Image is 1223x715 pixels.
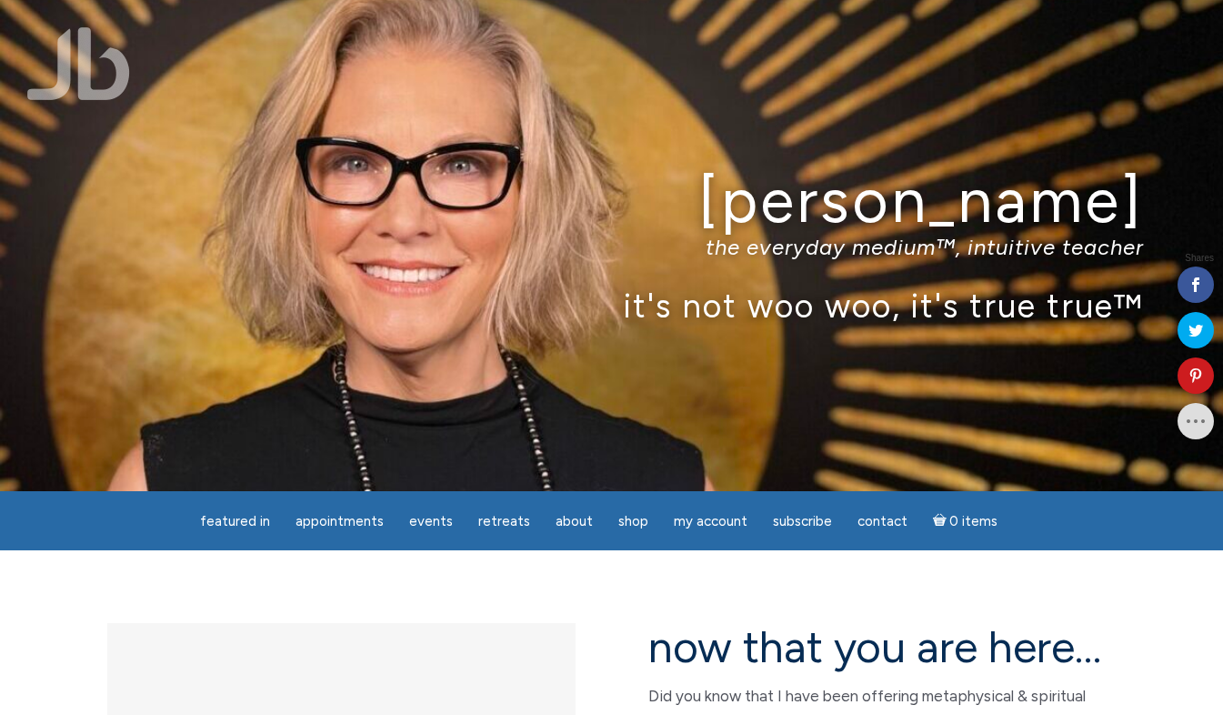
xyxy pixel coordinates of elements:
a: Retreats [467,504,541,539]
span: Appointments [296,513,384,529]
span: Events [409,513,453,529]
a: Subscribe [762,504,843,539]
a: Contact [847,504,918,539]
p: it's not woo woo, it's true true™ [80,286,1144,325]
span: 0 items [949,515,997,529]
span: Shop [618,513,648,529]
img: Jamie Butler. The Everyday Medium [27,27,130,100]
a: Cart0 items [922,502,1009,539]
h1: [PERSON_NAME] [80,166,1144,235]
p: the everyday medium™, intuitive teacher [80,234,1144,260]
span: Subscribe [773,513,832,529]
span: About [556,513,593,529]
a: Appointments [285,504,395,539]
h2: now that you are here… [648,623,1117,671]
span: Retreats [478,513,530,529]
span: Contact [857,513,907,529]
span: My Account [674,513,747,529]
a: Events [398,504,464,539]
span: featured in [200,513,270,529]
span: Shares [1185,254,1214,263]
a: featured in [189,504,281,539]
a: About [545,504,604,539]
a: My Account [663,504,758,539]
i: Cart [933,513,950,529]
a: Shop [607,504,659,539]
